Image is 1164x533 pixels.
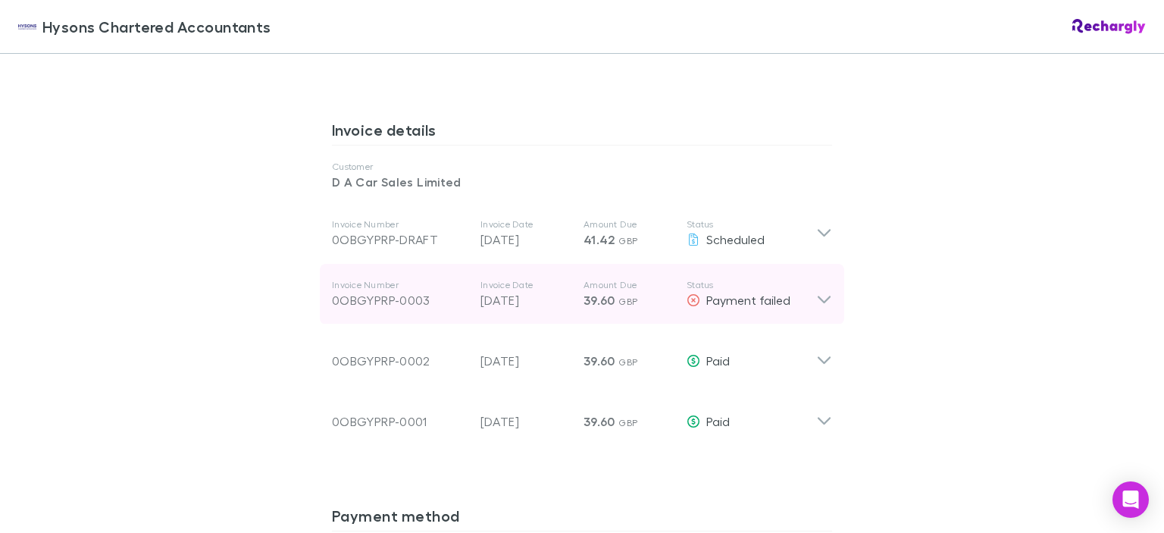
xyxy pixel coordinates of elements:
p: Invoice Number [332,279,468,291]
div: 0OBGYPRP-DRAFT [332,230,468,249]
p: D A Car Sales Limited [332,173,832,191]
p: Status [687,218,816,230]
div: 0OBGYPRP-0002[DATE]39.60 GBPPaid [320,325,844,385]
h3: Payment method [332,506,832,531]
span: GBP [618,417,637,428]
span: GBP [618,296,637,307]
div: 0OBGYPRP-0001[DATE]39.60 GBPPaid [320,385,844,446]
div: 0OBGYPRP-0001 [332,412,468,431]
span: Scheduled [706,232,765,246]
span: 41.42 [584,232,615,247]
div: Invoice Number0OBGYPRP-DRAFTInvoice Date[DATE]Amount Due41.42 GBPStatusScheduled [320,203,844,264]
div: Open Intercom Messenger [1112,481,1149,518]
span: GBP [618,356,637,368]
p: Amount Due [584,218,674,230]
div: Invoice Number0OBGYPRP-0003Invoice Date[DATE]Amount Due39.60 GBPStatusPayment failed [320,264,844,325]
span: Payment failed [706,293,790,307]
span: 39.60 [584,353,615,368]
p: [DATE] [480,352,571,370]
p: Customer [332,161,832,173]
p: Invoice Date [480,218,571,230]
p: [DATE] [480,291,571,309]
span: Hysons Chartered Accountants [42,15,271,38]
span: Paid [706,353,730,368]
span: 39.60 [584,293,615,308]
div: 0OBGYPRP-0002 [332,352,468,370]
p: Invoice Number [332,218,468,230]
img: Hysons Chartered Accountants's Logo [18,17,36,36]
img: Rechargly Logo [1072,19,1146,34]
p: [DATE] [480,230,571,249]
p: Amount Due [584,279,674,291]
span: GBP [618,235,637,246]
p: [DATE] [480,412,571,431]
span: Paid [706,414,730,428]
span: 39.60 [584,414,615,429]
p: Status [687,279,816,291]
p: Invoice Date [480,279,571,291]
div: 0OBGYPRP-0003 [332,291,468,309]
h3: Invoice details [332,121,832,145]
